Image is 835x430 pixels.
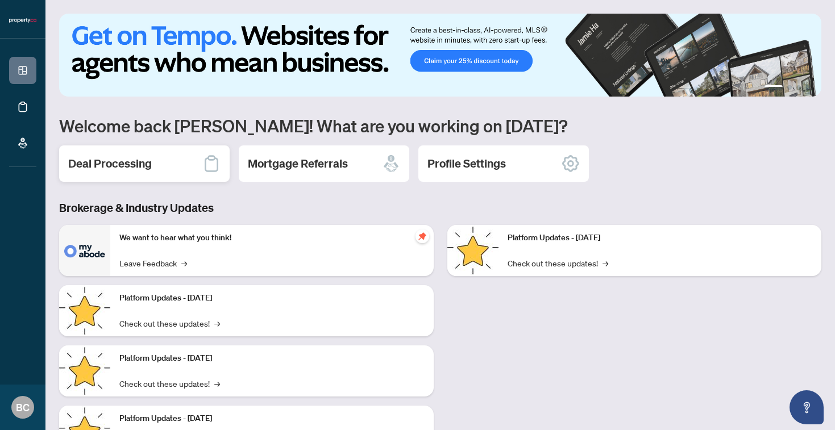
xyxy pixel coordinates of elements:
button: 3 [796,85,801,90]
a: Leave Feedback→ [119,257,187,269]
span: → [603,257,608,269]
p: Platform Updates - [DATE] [119,292,425,304]
img: Platform Updates - June 23, 2025 [447,225,498,276]
img: Slide 0 [59,14,821,97]
img: logo [9,17,36,24]
span: BC [16,399,30,415]
span: → [181,257,187,269]
img: Platform Updates - September 16, 2025 [59,285,110,336]
h1: Welcome back [PERSON_NAME]! What are you working on [DATE]? [59,115,821,136]
span: → [214,317,220,329]
p: Platform Updates - [DATE] [119,352,425,365]
button: 1 [765,85,783,90]
img: Platform Updates - July 21, 2025 [59,345,110,396]
h3: Brokerage & Industry Updates [59,200,821,216]
button: Open asap [790,390,824,424]
span: → [214,377,220,390]
h2: Profile Settings [427,156,506,172]
h2: Deal Processing [68,156,152,172]
p: We want to hear what you think! [119,232,425,244]
span: pushpin [416,229,429,243]
a: Check out these updates!→ [119,317,220,329]
a: Check out these updates!→ [508,257,608,269]
h2: Mortgage Referrals [248,156,348,172]
p: Platform Updates - [DATE] [119,412,425,425]
button: 2 [787,85,792,90]
a: Check out these updates!→ [119,377,220,390]
p: Platform Updates - [DATE] [508,232,813,244]
button: 4 [805,85,810,90]
img: We want to hear what you think! [59,225,110,276]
